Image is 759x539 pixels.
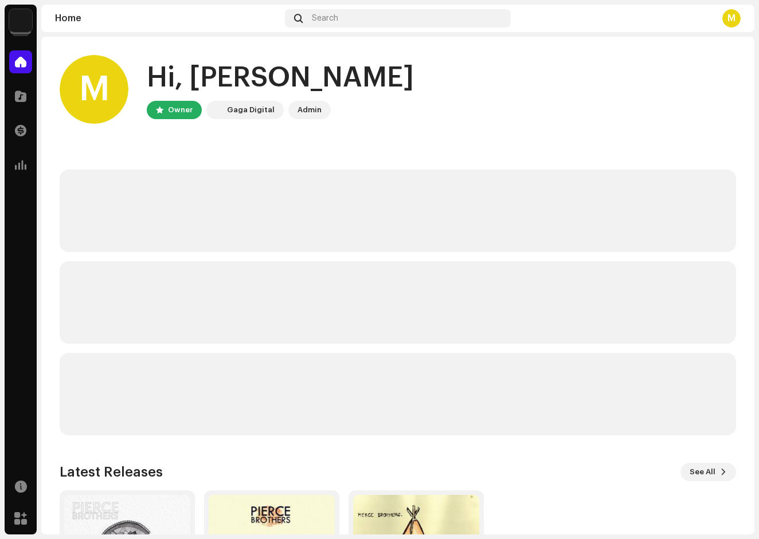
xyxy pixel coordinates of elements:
[690,461,715,483] span: See All
[298,103,322,117] div: Admin
[55,14,280,23] div: Home
[227,103,275,117] div: Gaga Digital
[312,14,338,23] span: Search
[147,60,414,96] div: Hi, [PERSON_NAME]
[168,103,193,117] div: Owner
[680,463,736,481] button: See All
[60,463,163,481] h3: Latest Releases
[9,9,32,32] img: 453f334c-f748-4872-8c54-119385e0a782
[722,9,741,27] div: M
[60,55,128,124] div: M
[209,103,222,117] img: 453f334c-f748-4872-8c54-119385e0a782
